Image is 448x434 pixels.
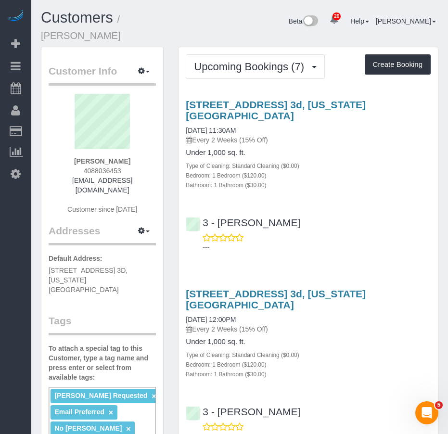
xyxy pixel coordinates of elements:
[186,316,236,323] a: [DATE] 12:00PM
[41,9,113,26] a: Customers
[49,64,156,86] legend: Customer Info
[49,344,156,382] label: To attach a special tag to this Customer, type a tag name and press enter or select from availabl...
[289,17,319,25] a: Beta
[186,338,431,346] h4: Under 1,000 sq. ft.
[333,13,341,20] span: 20
[109,408,113,417] a: ×
[186,54,325,79] button: Upcoming Bookings (7)
[376,17,436,25] a: [PERSON_NAME]
[49,254,102,263] label: Default Address:
[54,424,122,432] span: No [PERSON_NAME]
[186,149,431,157] h4: Under 1,000 sq. ft.
[126,425,130,433] a: ×
[186,324,431,334] p: Every 2 Weeks (15% Off)
[186,288,366,310] a: [STREET_ADDRESS] 3d, [US_STATE][GEOGRAPHIC_DATA]
[6,10,25,23] img: Automaid Logo
[186,99,366,121] a: [STREET_ADDRESS] 3d, [US_STATE][GEOGRAPHIC_DATA]
[49,314,156,335] legend: Tags
[186,127,236,134] a: [DATE] 11:30AM
[54,392,147,399] span: [PERSON_NAME] Requested
[74,157,130,165] strong: [PERSON_NAME]
[49,267,128,294] span: [STREET_ADDRESS] 3D, [US_STATE][GEOGRAPHIC_DATA]
[67,205,137,213] span: Customer since [DATE]
[203,243,431,252] p: ---
[365,54,431,75] button: Create Booking
[186,371,266,378] small: Bathroom: 1 Bathroom ($30.00)
[186,406,300,417] a: 3 - [PERSON_NAME]
[350,17,369,25] a: Help
[325,10,344,31] a: 20
[84,167,121,175] span: 4088036453
[186,352,299,358] small: Type of Cleaning: Standard Cleaning ($0.00)
[152,392,156,400] a: ×
[54,408,104,416] span: Email Preferred
[415,401,438,424] iframe: Intercom live chat
[186,182,266,189] small: Bathroom: 1 Bathroom ($30.00)
[186,135,431,145] p: Every 2 Weeks (15% Off)
[186,361,266,368] small: Bedroom: 1 Bedroom ($120.00)
[186,163,299,169] small: Type of Cleaning: Standard Cleaning ($0.00)
[435,401,443,409] span: 5
[186,217,300,228] a: 3 - [PERSON_NAME]
[194,61,309,73] span: Upcoming Bookings (7)
[72,177,132,194] a: [EMAIL_ADDRESS][DOMAIN_NAME]
[302,15,318,28] img: New interface
[186,172,266,179] small: Bedroom: 1 Bedroom ($120.00)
